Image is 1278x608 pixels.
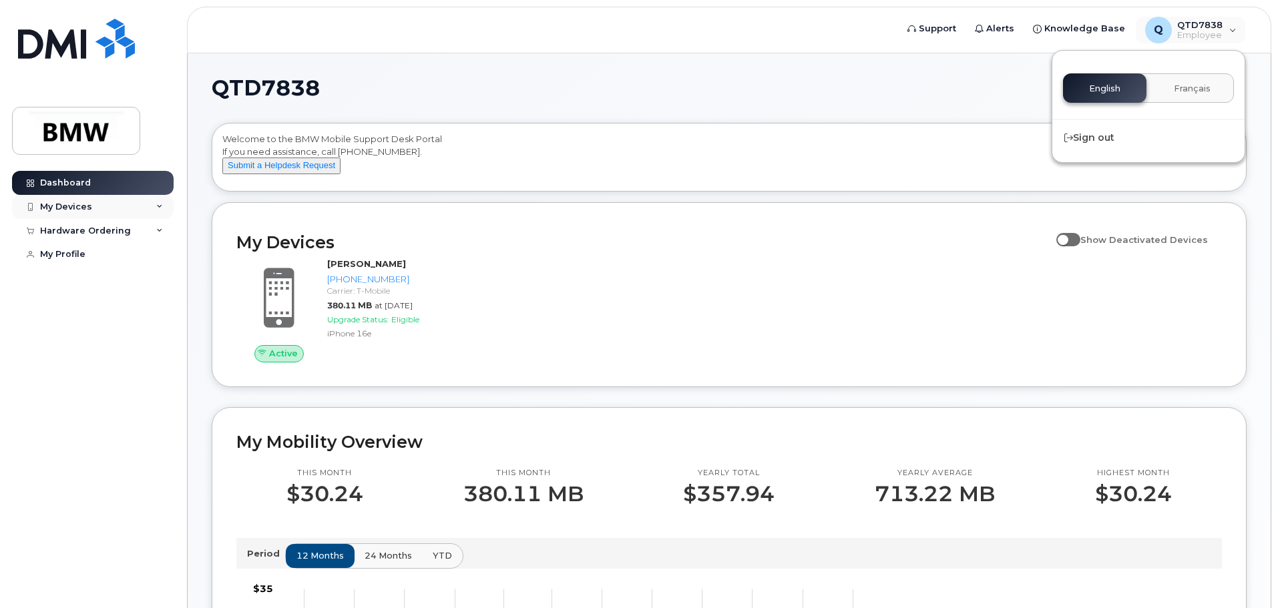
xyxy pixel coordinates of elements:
span: Show Deactivated Devices [1080,234,1208,245]
button: Submit a Helpdesk Request [222,158,341,174]
span: Eligible [391,314,419,324]
p: 380.11 MB [463,482,584,506]
strong: [PERSON_NAME] [327,258,406,269]
input: Show Deactivated Devices [1056,227,1067,238]
iframe: Messenger Launcher [1220,550,1268,598]
a: Active[PERSON_NAME][PHONE_NUMBER]Carrier: T-Mobile380.11 MBat [DATE]Upgrade Status:EligibleiPhone... [236,258,471,362]
p: Period [247,547,285,560]
h2: My Mobility Overview [236,432,1222,452]
span: 380.11 MB [327,300,372,310]
a: Submit a Helpdesk Request [222,160,341,170]
div: iPhone 16e [327,328,465,339]
p: Highest month [1095,468,1172,479]
span: Français [1174,83,1211,94]
span: 24 months [365,549,412,562]
p: Yearly average [875,468,995,479]
p: $30.24 [286,482,363,506]
span: Active [269,347,298,360]
h2: My Devices [236,232,1050,252]
p: Yearly total [683,468,775,479]
div: Welcome to the BMW Mobile Support Desk Portal If you need assistance, call [PHONE_NUMBER]. [222,133,1236,186]
span: YTD [433,549,452,562]
p: This month [463,468,584,479]
div: [PHONE_NUMBER] [327,273,465,286]
p: 713.22 MB [875,482,995,506]
div: Sign out [1052,125,1245,150]
tspan: $35 [253,583,273,595]
p: This month [286,468,363,479]
p: $357.94 [683,482,775,506]
div: Carrier: T-Mobile [327,285,465,296]
span: QTD7838 [212,78,320,98]
p: $30.24 [1095,482,1172,506]
span: at [DATE] [375,300,413,310]
span: Upgrade Status: [327,314,389,324]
